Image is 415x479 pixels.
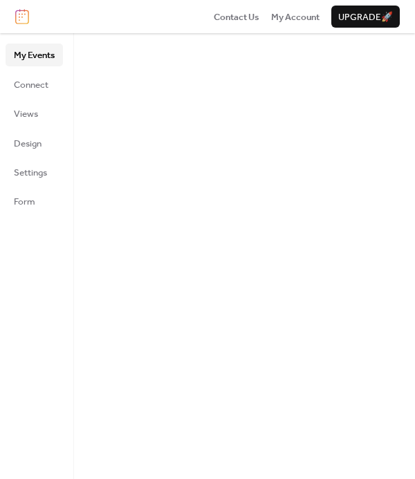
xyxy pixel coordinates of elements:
a: Design [6,132,63,154]
span: Design [14,137,41,151]
img: logo [15,9,29,24]
a: My Account [271,10,320,24]
span: Form [14,195,35,209]
span: My Events [14,48,55,62]
button: Upgrade🚀 [331,6,400,28]
a: Form [6,190,63,212]
span: Connect [14,78,48,92]
span: Upgrade 🚀 [338,10,393,24]
span: Views [14,107,38,121]
span: Settings [14,166,47,180]
a: Connect [6,73,63,95]
a: My Events [6,44,63,66]
span: Contact Us [214,10,259,24]
a: Views [6,102,63,124]
a: Settings [6,161,63,183]
a: Contact Us [214,10,259,24]
span: My Account [271,10,320,24]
